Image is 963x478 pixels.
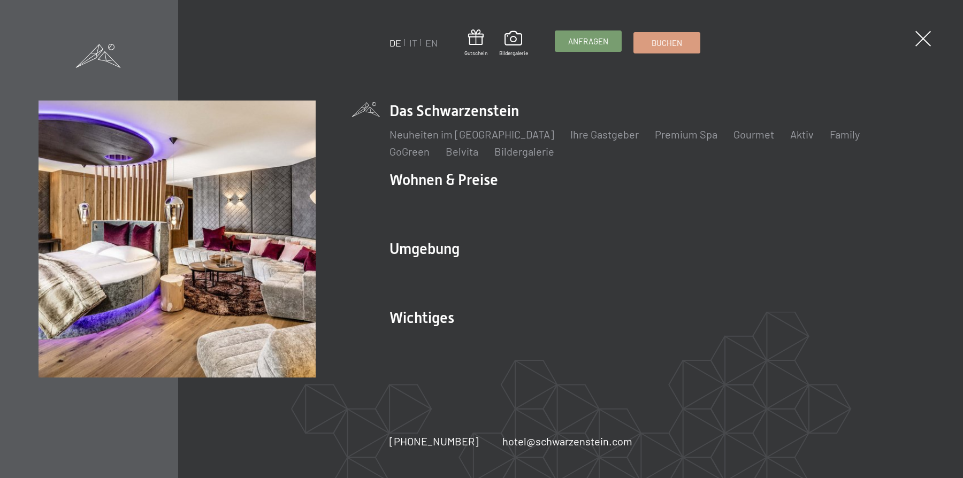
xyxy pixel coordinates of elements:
[568,36,608,47] span: Anfragen
[389,435,479,448] span: [PHONE_NUMBER]
[494,145,554,158] a: Bildergalerie
[425,37,438,49] a: EN
[570,128,639,141] a: Ihre Gastgeber
[499,31,528,57] a: Bildergalerie
[499,49,528,57] span: Bildergalerie
[389,128,554,141] a: Neuheiten im [GEOGRAPHIC_DATA]
[446,145,478,158] a: Belvita
[389,145,430,158] a: GoGreen
[655,128,717,141] a: Premium Spa
[733,128,774,141] a: Gourmet
[652,37,682,49] span: Buchen
[830,128,860,141] a: Family
[634,33,700,53] a: Buchen
[464,49,487,57] span: Gutschein
[464,29,487,57] a: Gutschein
[389,37,401,49] a: DE
[790,128,814,141] a: Aktiv
[389,434,479,449] a: [PHONE_NUMBER]
[502,434,632,449] a: hotel@schwarzenstein.com
[409,37,417,49] a: IT
[555,31,621,51] a: Anfragen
